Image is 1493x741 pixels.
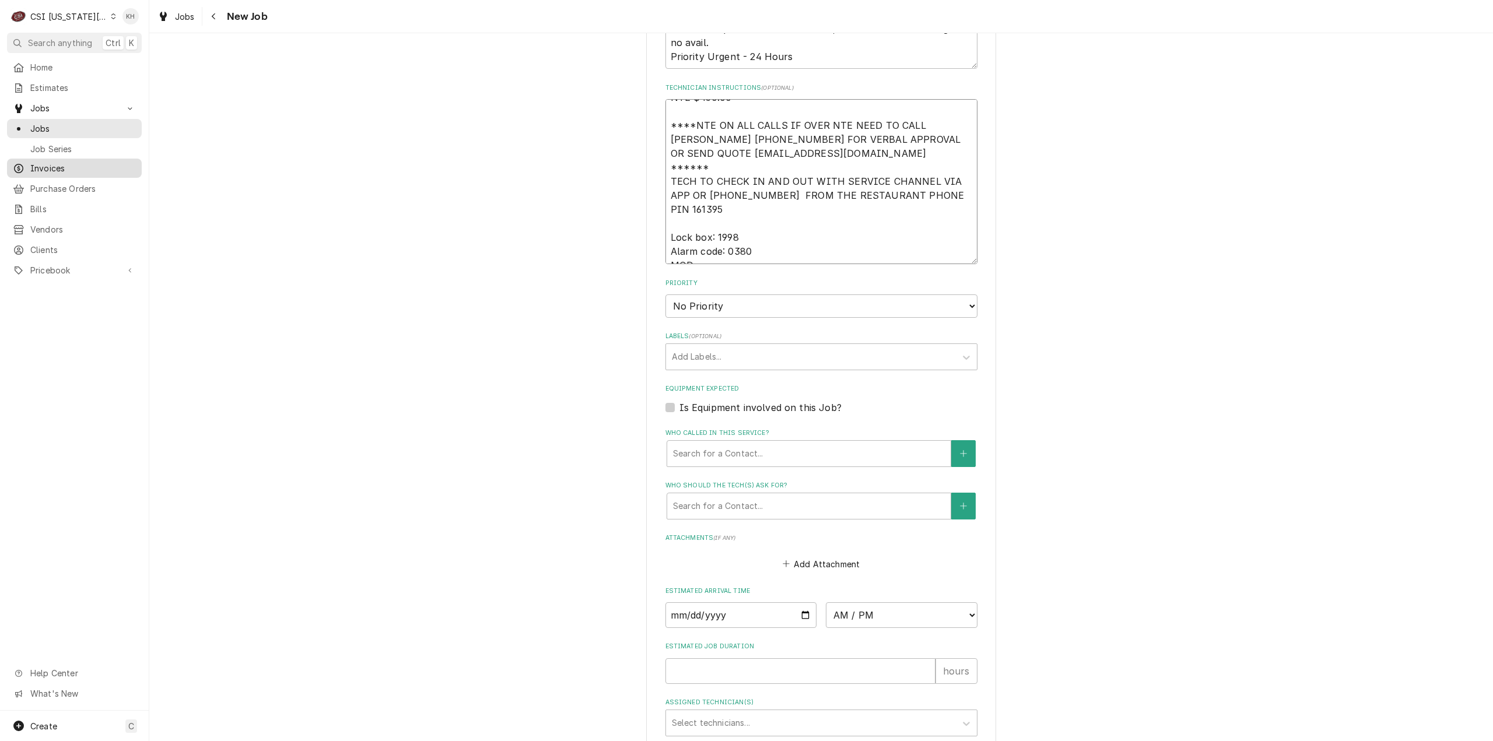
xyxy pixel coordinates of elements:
span: What's New [30,687,135,700]
a: Jobs [7,119,142,138]
div: Labels [665,332,977,370]
button: Add Attachment [780,556,862,572]
label: Estimated Arrival Time [665,587,977,596]
span: Jobs [30,122,136,135]
a: Purchase Orders [7,179,142,198]
span: C [128,720,134,732]
textarea: NTE $450.00 ****NTE ON ALL CALLS IF OVER NTE NEED TO CALL [PERSON_NAME] [PHONE_NUMBER] FOR VERBAL... [665,99,977,264]
span: K [129,37,134,49]
span: ( optional ) [761,85,794,91]
div: KH [122,8,139,24]
div: Kelsey Hetlage's Avatar [122,8,139,24]
button: Create New Contact [951,493,976,519]
div: Who called in this service? [665,429,977,466]
a: Bills [7,199,142,219]
label: Technician Instructions [665,83,977,93]
svg: Create New Contact [960,502,967,510]
span: Estimates [30,82,136,94]
button: Create New Contact [951,440,976,467]
span: Ctrl [106,37,121,49]
button: Search anythingCtrlK [7,33,142,53]
div: C [10,8,27,24]
span: ( optional ) [689,333,721,339]
a: Go to Pricebook [7,261,142,280]
div: Equipment Expected [665,384,977,414]
span: ( if any ) [713,535,735,541]
div: CSI [US_STATE][GEOGRAPHIC_DATA] [30,10,107,23]
span: Home [30,61,136,73]
label: Who should the tech(s) ask for? [665,481,977,490]
div: Technician Instructions [665,83,977,264]
label: Priority [665,279,977,288]
div: hours [935,658,977,684]
div: Who should the tech(s) ask for? [665,481,977,519]
span: Job Series [30,143,136,155]
label: Labels [665,332,977,341]
label: Equipment Expected [665,384,977,394]
label: Estimated Job Duration [665,642,977,651]
select: Time Select [826,602,977,628]
button: Navigate back [205,7,223,26]
a: Home [7,58,142,77]
span: Purchase Orders [30,182,136,195]
a: Go to Help Center [7,663,142,683]
span: Clients [30,244,136,256]
div: Priority [665,279,977,318]
span: Create [30,721,57,731]
a: Jobs [153,7,199,26]
span: Jobs [175,10,195,23]
div: Estimated Job Duration [665,642,977,683]
div: Attachments [665,533,977,572]
a: Job Series [7,139,142,159]
a: Clients [7,240,142,259]
svg: Create New Contact [960,449,967,458]
span: Jobs [30,102,118,114]
span: Search anything [28,37,92,49]
span: Help Center [30,667,135,679]
a: Go to Jobs [7,99,142,118]
label: Assigned Technician(s) [665,698,977,707]
a: Vendors [7,220,142,239]
div: Estimated Arrival Time [665,587,977,628]
span: Bills [30,203,136,215]
span: New Job [223,9,268,24]
span: Pricebook [30,264,118,276]
div: Assigned Technician(s) [665,698,977,736]
input: Date [665,602,817,628]
span: Vendors [30,223,136,236]
a: Go to What's New [7,684,142,703]
label: Attachments [665,533,977,543]
a: Invoices [7,159,142,178]
div: CSI Kansas City's Avatar [10,8,27,24]
label: Who called in this service? [665,429,977,438]
span: Invoices [30,162,136,174]
label: Is Equipment involved on this Job? [679,401,842,415]
a: Estimates [7,78,142,97]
